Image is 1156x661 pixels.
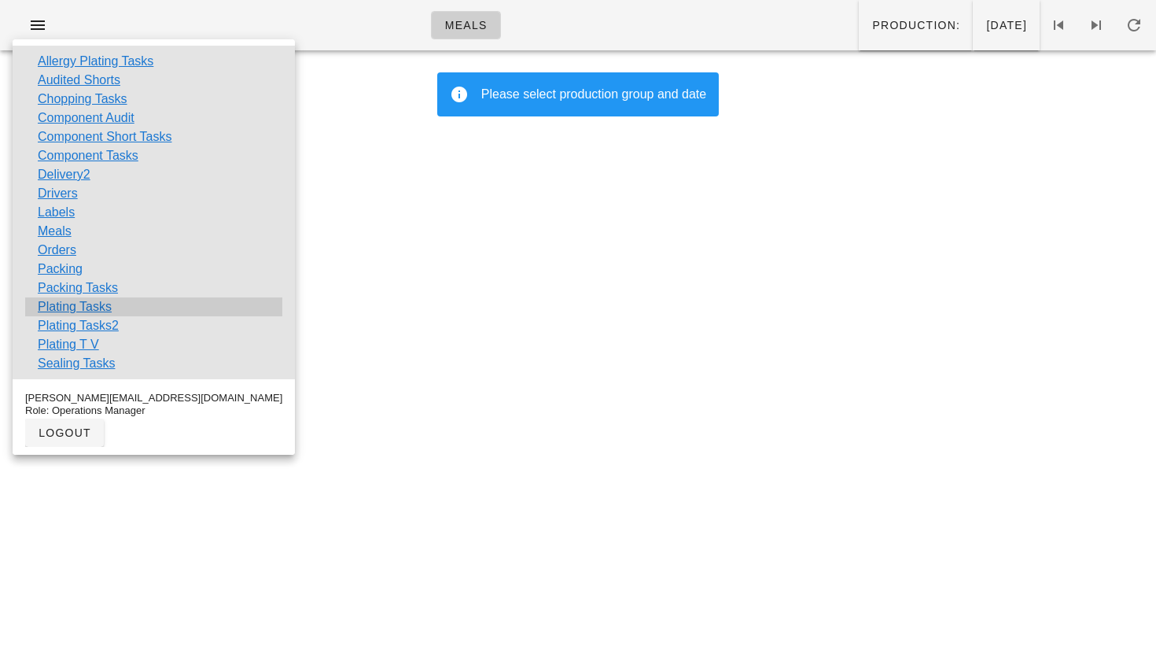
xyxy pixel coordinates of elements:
[38,260,83,279] a: Packing
[25,404,282,417] div: Role: Operations Manager
[38,52,153,71] a: Allergy Plating Tasks
[38,165,90,184] a: Delivery2
[38,127,171,146] a: Component Short Tasks
[38,241,76,260] a: Orders
[871,19,960,31] span: Production:
[38,146,138,165] a: Component Tasks
[25,392,282,404] div: [PERSON_NAME][EMAIL_ADDRESS][DOMAIN_NAME]
[38,203,75,222] a: Labels
[38,297,112,316] a: Plating Tasks
[38,316,119,335] a: Plating Tasks2
[985,19,1027,31] span: [DATE]
[431,11,501,39] a: Meals
[481,85,706,104] div: Please select production group and date
[25,419,104,447] button: logout
[38,90,127,109] a: Chopping Tasks
[38,109,134,127] a: Component Audit
[38,184,78,203] a: Drivers
[38,354,115,373] a: Sealing Tasks
[38,427,91,439] span: logout
[38,71,120,90] a: Audited Shorts
[38,279,118,297] a: Packing Tasks
[38,335,99,354] a: Plating T V
[444,19,488,31] span: Meals
[38,222,72,241] a: Meals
